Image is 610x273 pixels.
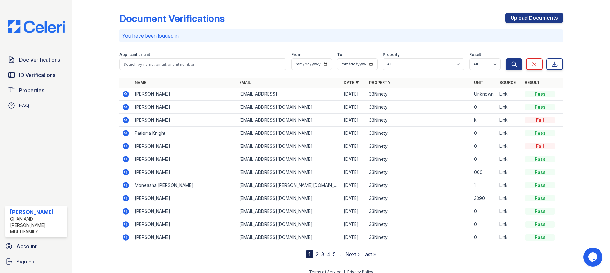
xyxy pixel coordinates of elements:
td: Unknown [471,88,497,101]
td: [DATE] [341,153,367,166]
span: Account [17,242,37,250]
div: Fail [525,143,555,149]
span: Doc Verifications [19,56,60,64]
td: [PERSON_NAME] [132,231,237,244]
td: 000 [471,166,497,179]
td: Link [497,166,522,179]
label: Result [469,52,481,57]
td: 0 [471,101,497,114]
div: Pass [525,91,555,97]
a: 5 [333,251,336,257]
td: [PERSON_NAME] [132,114,237,127]
td: [EMAIL_ADDRESS][PERSON_NAME][DOMAIN_NAME] [237,179,341,192]
td: [EMAIL_ADDRESS] [237,88,341,101]
button: Sign out [3,255,70,268]
div: Pass [525,208,555,215]
td: [EMAIL_ADDRESS][DOMAIN_NAME] [237,205,341,218]
td: [EMAIL_ADDRESS][DOMAIN_NAME] [237,153,341,166]
td: [PERSON_NAME] [132,166,237,179]
span: ID Verifications [19,71,55,79]
a: 4 [327,251,330,257]
a: Email [239,80,251,85]
div: Ghan and [PERSON_NAME] Multifamily [10,216,65,235]
td: [PERSON_NAME] [132,140,237,153]
td: 33Ninety [367,218,471,231]
a: Properties [5,84,67,97]
td: [PERSON_NAME] [132,218,237,231]
td: [DATE] [341,101,367,114]
td: 0 [471,140,497,153]
td: Link [497,153,522,166]
td: 1 [471,179,497,192]
td: 0 [471,153,497,166]
div: Pass [525,195,555,201]
td: Link [497,231,522,244]
label: From [291,52,301,57]
td: [EMAIL_ADDRESS][DOMAIN_NAME] [237,218,341,231]
a: 3 [321,251,324,257]
td: 33Ninety [367,88,471,101]
td: [DATE] [341,218,367,231]
td: 33Ninety [367,114,471,127]
label: To [337,52,342,57]
span: Sign out [17,258,36,265]
td: 0 [471,231,497,244]
a: ID Verifications [5,69,67,81]
td: 33Ninety [367,179,471,192]
td: [EMAIL_ADDRESS][DOMAIN_NAME] [237,140,341,153]
td: [DATE] [341,205,367,218]
div: Pass [525,169,555,175]
td: 33Ninety [367,153,471,166]
td: [DATE] [341,127,367,140]
td: [DATE] [341,88,367,101]
div: Pass [525,130,555,136]
td: [EMAIL_ADDRESS][DOMAIN_NAME] [237,166,341,179]
td: [EMAIL_ADDRESS][DOMAIN_NAME] [237,101,341,114]
td: 33Ninety [367,231,471,244]
td: 33Ninety [367,192,471,205]
a: Next › [345,251,360,257]
div: Pass [525,221,555,228]
a: FAQ [5,99,67,112]
td: 0 [471,127,497,140]
a: Source [499,80,516,85]
td: Link [497,205,522,218]
td: 0 [471,218,497,231]
span: Properties [19,86,44,94]
td: Link [497,127,522,140]
td: 33Ninety [367,101,471,114]
td: k [471,114,497,127]
td: [DATE] [341,179,367,192]
td: [DATE] [341,114,367,127]
td: [PERSON_NAME] [132,192,237,205]
td: Moneasha [PERSON_NAME] [132,179,237,192]
p: You have been logged in [122,32,560,39]
td: Link [497,179,522,192]
td: [EMAIL_ADDRESS][DOMAIN_NAME] [237,231,341,244]
div: Pass [525,156,555,162]
td: Link [497,88,522,101]
a: Doc Verifications [5,53,67,66]
td: 3390 [471,192,497,205]
td: [EMAIL_ADDRESS][DOMAIN_NAME] [237,127,341,140]
td: [PERSON_NAME] [132,205,237,218]
div: 1 [306,250,313,258]
td: 0 [471,205,497,218]
input: Search by name, email, or unit number [119,58,286,70]
td: [DATE] [341,166,367,179]
a: Date ▼ [344,80,359,85]
span: FAQ [19,102,29,109]
a: Name [135,80,146,85]
td: [PERSON_NAME] [132,153,237,166]
td: [PERSON_NAME] [132,101,237,114]
iframe: chat widget [583,248,604,267]
a: Result [525,80,540,85]
a: Property [369,80,390,85]
td: 33Ninety [367,166,471,179]
div: Pass [525,104,555,110]
td: Link [497,101,522,114]
td: Link [497,192,522,205]
td: [DATE] [341,140,367,153]
img: CE_Logo_Blue-a8612792a0a2168367f1c8372b55b34899dd931a85d93a1a3d3e32e68fde9ad4.png [3,20,70,33]
td: [EMAIL_ADDRESS][DOMAIN_NAME] [237,192,341,205]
